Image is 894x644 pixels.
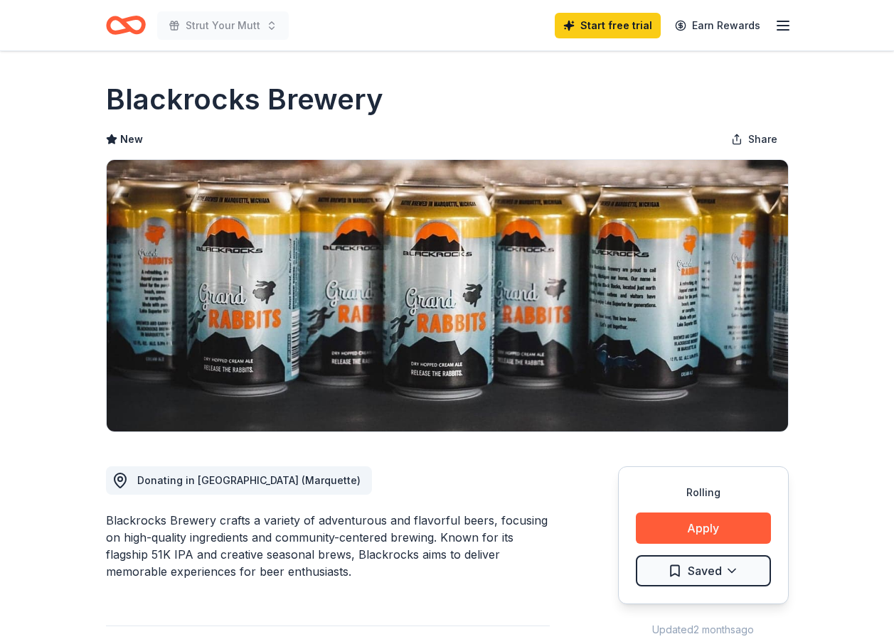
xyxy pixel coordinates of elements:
span: Saved [688,562,722,580]
button: Strut Your Mutt [157,11,289,40]
span: Donating in [GEOGRAPHIC_DATA] (Marquette) [137,474,361,486]
h1: Blackrocks Brewery [106,80,383,119]
span: Strut Your Mutt [186,17,260,34]
a: Start free trial [555,13,661,38]
div: Blackrocks Brewery crafts a variety of adventurous and flavorful beers, focusing on high-quality ... [106,512,550,580]
button: Apply [636,512,771,544]
a: Home [106,9,146,42]
div: Rolling [636,484,771,501]
span: Share [748,131,777,148]
span: New [120,131,143,148]
img: Image for Blackrocks Brewery [107,160,788,431]
button: Saved [636,555,771,586]
a: Earn Rewards [666,13,769,38]
button: Share [720,125,789,154]
div: Updated 2 months ago [618,621,789,638]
